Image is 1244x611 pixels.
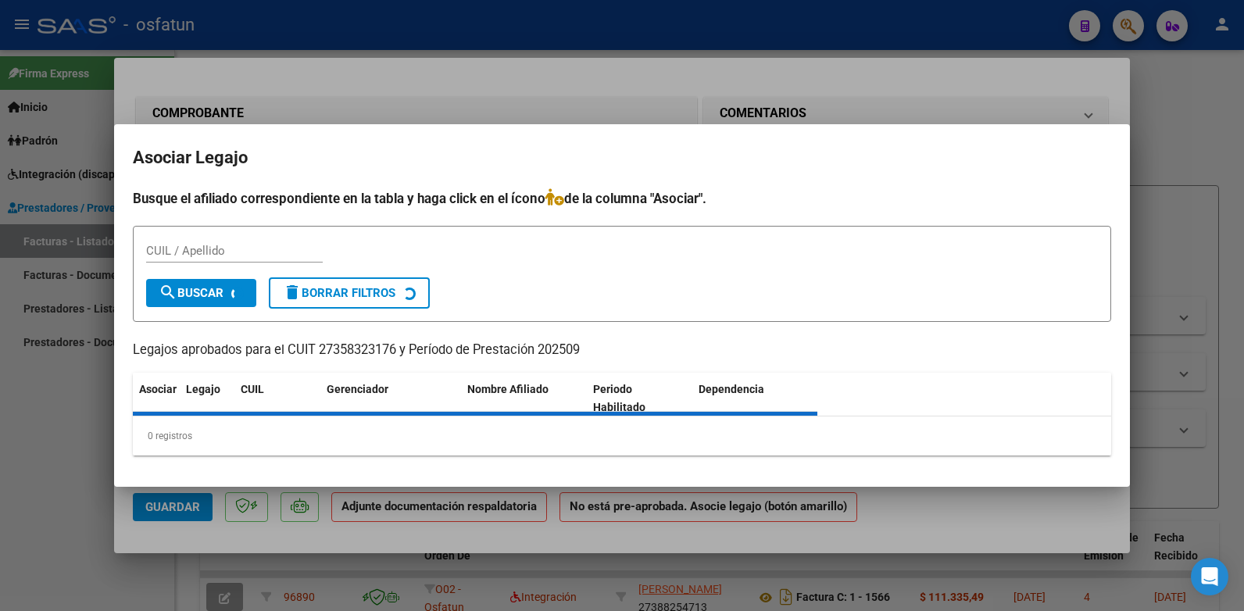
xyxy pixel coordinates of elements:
div: 0 registros [133,416,1111,456]
button: Borrar Filtros [269,277,430,309]
span: Gerenciador [327,383,388,395]
datatable-header-cell: Dependencia [692,373,818,424]
span: Legajo [186,383,220,395]
span: Borrar Filtros [283,286,395,300]
span: Buscar [159,286,223,300]
h2: Asociar Legajo [133,143,1111,173]
span: Nombre Afiliado [467,383,549,395]
span: Asociar [139,383,177,395]
span: CUIL [241,383,264,395]
datatable-header-cell: Asociar [133,373,180,424]
datatable-header-cell: Legajo [180,373,234,424]
p: Legajos aprobados para el CUIT 27358323176 y Período de Prestación 202509 [133,341,1111,360]
mat-icon: search [159,283,177,302]
button: Buscar [146,279,256,307]
datatable-header-cell: Nombre Afiliado [461,373,587,424]
datatable-header-cell: Periodo Habilitado [587,373,692,424]
span: Periodo Habilitado [593,383,645,413]
div: Open Intercom Messenger [1191,558,1228,595]
span: Dependencia [699,383,764,395]
datatable-header-cell: Gerenciador [320,373,461,424]
h4: Busque el afiliado correspondiente en la tabla y haga click en el ícono de la columna "Asociar". [133,188,1111,209]
datatable-header-cell: CUIL [234,373,320,424]
mat-icon: delete [283,283,302,302]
